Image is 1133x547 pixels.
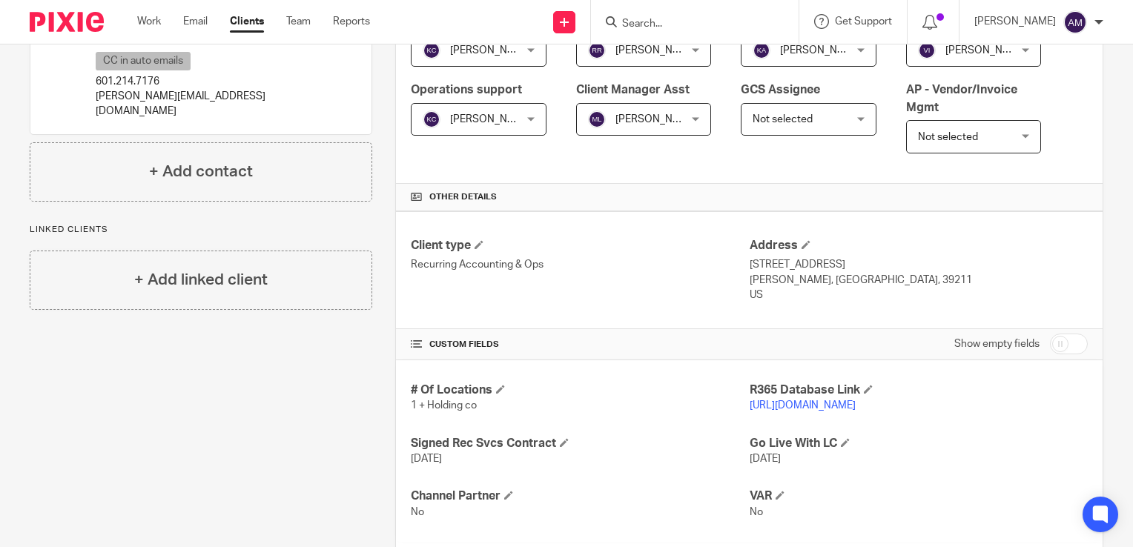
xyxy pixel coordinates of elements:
[750,257,1088,272] p: [STREET_ADDRESS]
[615,114,697,125] span: [PERSON_NAME]
[429,191,497,203] span: Other details
[411,400,477,411] span: 1 + Holding co
[1063,10,1087,34] img: svg%3E
[753,42,770,59] img: svg%3E
[621,18,754,31] input: Search
[750,238,1088,253] h4: Address
[286,14,311,29] a: Team
[588,110,606,128] img: svg%3E
[411,507,424,517] span: No
[137,14,161,29] a: Work
[411,339,749,351] h4: CUSTOM FIELDS
[615,45,697,56] span: [PERSON_NAME]
[96,74,317,89] p: 601.214.7176
[918,132,978,142] span: Not selected
[906,84,1017,113] span: AP - Vendor/Invoice Mgmt
[750,507,763,517] span: No
[333,14,370,29] a: Reports
[954,337,1040,351] label: Show empty fields
[750,454,781,464] span: [DATE]
[918,42,936,59] img: svg%3E
[230,14,264,29] a: Clients
[30,224,372,236] p: Linked clients
[411,257,749,272] p: Recurring Accounting & Ops
[411,238,749,253] h4: Client type
[183,14,208,29] a: Email
[750,273,1088,288] p: [PERSON_NAME], [GEOGRAPHIC_DATA], 39211
[741,84,820,96] span: GCS Assignee
[835,16,892,27] span: Get Support
[411,436,749,451] h4: Signed Rec Svcs Contract
[750,288,1088,302] p: US
[411,488,749,504] h4: Channel Partner
[149,160,253,183] h4: + Add contact
[450,114,532,125] span: [PERSON_NAME]
[750,382,1088,398] h4: R365 Database Link
[30,12,104,32] img: Pixie
[945,45,1027,56] span: [PERSON_NAME]
[411,454,442,464] span: [DATE]
[780,45,862,56] span: [PERSON_NAME]
[134,268,268,291] h4: + Add linked client
[588,42,606,59] img: svg%3E
[450,45,532,56] span: [PERSON_NAME]
[96,52,191,70] p: CC in auto emails
[750,488,1088,504] h4: VAR
[423,42,440,59] img: svg%3E
[423,110,440,128] img: svg%3E
[411,382,749,398] h4: # Of Locations
[750,400,856,411] a: [URL][DOMAIN_NAME]
[753,114,813,125] span: Not selected
[411,84,522,96] span: Operations support
[974,14,1056,29] p: [PERSON_NAME]
[750,436,1088,451] h4: Go Live With LC
[96,89,317,119] p: [PERSON_NAME][EMAIL_ADDRESS][DOMAIN_NAME]
[576,84,690,96] span: Client Manager Asst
